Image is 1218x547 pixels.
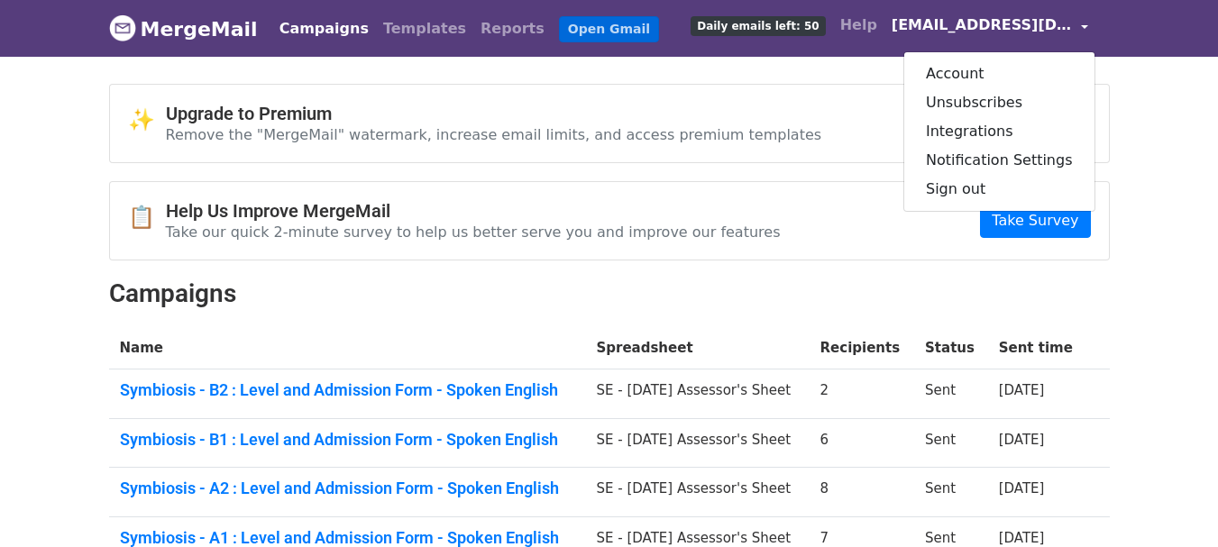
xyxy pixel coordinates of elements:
[904,59,1094,88] a: Account
[559,16,659,42] a: Open Gmail
[810,327,915,369] th: Recipients
[585,468,809,517] td: SE - [DATE] Assessor's Sheet
[585,418,809,468] td: SE - [DATE] Assessor's Sheet
[810,468,915,517] td: 8
[914,369,988,419] td: Sent
[166,200,781,222] h4: Help Us Improve MergeMail
[272,11,376,47] a: Campaigns
[376,11,473,47] a: Templates
[128,205,166,231] span: 📋
[166,223,781,242] p: Take our quick 2-minute survey to help us better serve you and improve our features
[988,327,1087,369] th: Sent time
[109,10,258,48] a: MergeMail
[903,51,1095,212] div: [EMAIL_ADDRESS][DOMAIN_NAME]
[1128,460,1218,547] iframe: Chat Widget
[166,125,822,144] p: Remove the "MergeMail" watermark, increase email limits, and access premium templates
[585,369,809,419] td: SE - [DATE] Assessor's Sheet
[120,430,575,450] a: Symbiosis - B1 : Level and Admission Form - Spoken English
[109,278,1110,309] h2: Campaigns
[999,530,1045,546] a: [DATE]
[810,369,915,419] td: 2
[884,7,1095,50] a: [EMAIL_ADDRESS][DOMAIN_NAME]
[892,14,1072,36] span: [EMAIL_ADDRESS][DOMAIN_NAME]
[120,479,575,498] a: Symbiosis - A2 : Level and Admission Form - Spoken English
[473,11,552,47] a: Reports
[691,16,825,36] span: Daily emails left: 50
[914,327,988,369] th: Status
[109,327,586,369] th: Name
[914,468,988,517] td: Sent
[904,175,1094,204] a: Sign out
[914,418,988,468] td: Sent
[904,146,1094,175] a: Notification Settings
[980,204,1090,238] a: Take Survey
[810,418,915,468] td: 6
[109,14,136,41] img: MergeMail logo
[120,380,575,400] a: Symbiosis - B2 : Level and Admission Form - Spoken English
[904,117,1094,146] a: Integrations
[128,107,166,133] span: ✨
[585,327,809,369] th: Spreadsheet
[833,7,884,43] a: Help
[999,480,1045,497] a: [DATE]
[999,382,1045,398] a: [DATE]
[999,432,1045,448] a: [DATE]
[683,7,832,43] a: Daily emails left: 50
[166,103,822,124] h4: Upgrade to Premium
[904,88,1094,117] a: Unsubscribes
